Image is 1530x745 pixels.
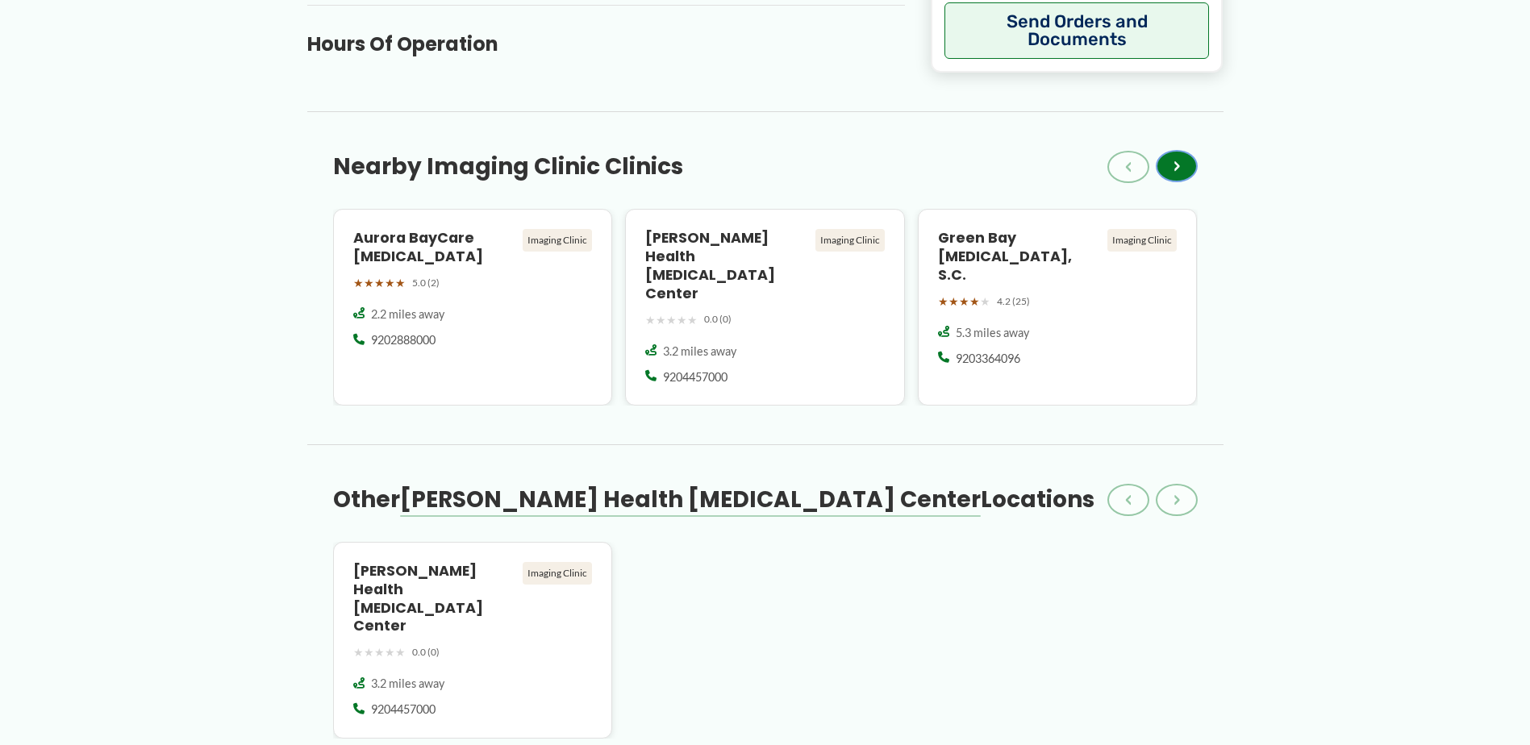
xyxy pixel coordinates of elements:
[815,229,885,252] div: Imaging Clinic
[1156,484,1198,516] button: ›
[980,291,990,312] span: ★
[959,291,969,312] span: ★
[956,325,1029,341] span: 5.3 miles away
[918,209,1198,406] a: Green Bay [MEDICAL_DATA], S.C. Imaging Clinic ★★★★★ 4.2 (25) 5.3 miles away 9203364096
[938,291,948,312] span: ★
[395,273,406,293] span: ★
[412,274,440,292] span: 5.0 (2)
[371,676,444,692] span: 3.2 miles away
[371,306,444,323] span: 2.2 miles away
[385,273,395,293] span: ★
[687,310,698,331] span: ★
[353,642,364,663] span: ★
[353,229,517,266] h4: Aurora BayCare [MEDICAL_DATA]
[938,229,1102,285] h4: Green Bay [MEDICAL_DATA], S.C.
[677,310,687,331] span: ★
[948,291,959,312] span: ★
[333,209,613,406] a: Aurora BayCare [MEDICAL_DATA] Imaging Clinic ★★★★★ 5.0 (2) 2.2 miles away 9202888000
[353,273,364,293] span: ★
[400,484,981,515] span: [PERSON_NAME] Health [MEDICAL_DATA] Center
[523,562,592,585] div: Imaging Clinic
[364,642,374,663] span: ★
[997,293,1030,310] span: 4.2 (25)
[333,485,1094,514] h3: Other Locations
[523,229,592,252] div: Imaging Clinic
[944,2,1210,59] button: Send Orders and Documents
[307,31,905,56] h3: Hours of Operation
[645,229,809,302] h4: [PERSON_NAME] Health [MEDICAL_DATA] Center
[385,642,395,663] span: ★
[1174,490,1180,510] span: ›
[656,310,666,331] span: ★
[1107,229,1177,252] div: Imaging Clinic
[333,542,613,739] a: [PERSON_NAME] Health [MEDICAL_DATA] Center Imaging Clinic ★★★★★ 0.0 (0) 3.2 miles away 9204457000
[663,343,736,360] span: 3.2 miles away
[374,273,385,293] span: ★
[364,273,374,293] span: ★
[1125,157,1132,177] span: ‹
[333,152,683,181] h3: Nearby Imaging Clinic Clinics
[1174,156,1180,176] span: ›
[663,369,727,385] span: 9204457000
[371,332,436,348] span: 9202888000
[374,642,385,663] span: ★
[353,562,517,635] h4: [PERSON_NAME] Health [MEDICAL_DATA] Center
[956,351,1020,367] span: 9203364096
[1107,151,1149,183] button: ‹
[1156,150,1198,182] button: ›
[371,701,436,718] span: 9204457000
[395,642,406,663] span: ★
[969,291,980,312] span: ★
[666,310,677,331] span: ★
[645,310,656,331] span: ★
[625,209,905,406] a: [PERSON_NAME] Health [MEDICAL_DATA] Center Imaging Clinic ★★★★★ 0.0 (0) 3.2 miles away 9204457000
[1125,490,1132,510] span: ‹
[412,643,440,661] span: 0.0 (0)
[1107,484,1149,516] button: ‹
[704,310,732,328] span: 0.0 (0)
